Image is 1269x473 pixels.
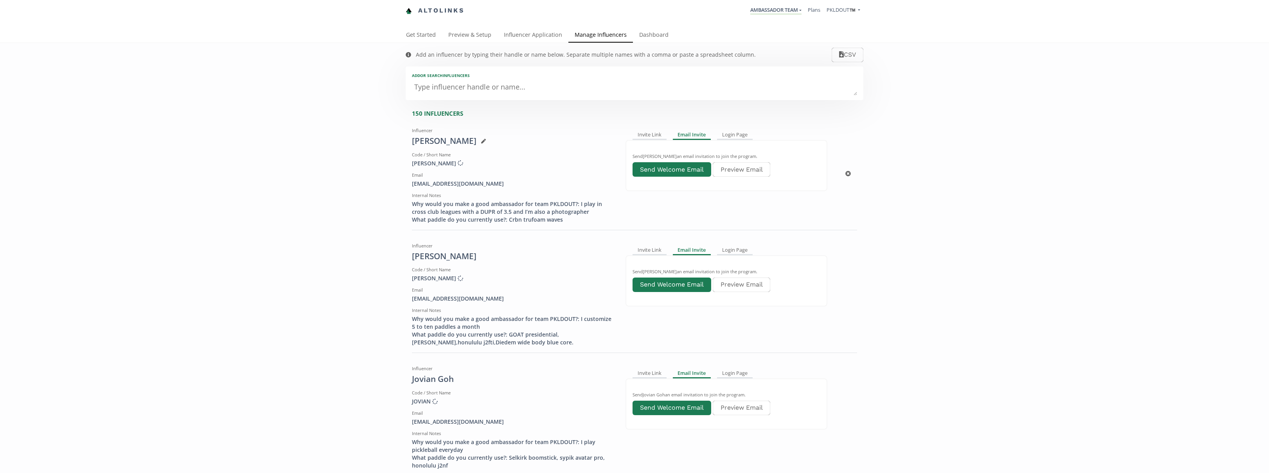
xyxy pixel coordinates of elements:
div: Login Page [717,369,753,378]
div: Email [412,410,614,416]
div: Influencer [412,243,614,249]
div: Invite Link [633,246,667,255]
div: Add or search INFLUENCERS [412,73,857,78]
div: Influencer [412,127,614,134]
div: Invite Link [633,131,667,140]
div: Jovian Goh [412,373,614,385]
div: 150 INFLUENCERS [412,109,863,118]
span: [PERSON_NAME] [412,274,463,282]
div: Email Invite [673,246,711,255]
a: Influencer Application [498,28,568,43]
div: Internal Notes [412,307,614,314]
div: [EMAIL_ADDRESS][DOMAIN_NAME] [412,180,614,188]
div: Why would you make a good ambassador for team PKLDOUT?: I play pickleball everyday What paddle do... [412,438,614,469]
a: AMBASSADOR TEAM [750,6,802,15]
div: Send Jovian Goh an email invitation to join the program. [633,392,820,398]
button: Send Welcome Email [633,401,711,415]
div: Send [PERSON_NAME] an email invitation to join the program. [633,269,820,275]
a: Dashboard [633,28,675,43]
div: Login Page [717,246,753,255]
span: [PERSON_NAME] [412,159,463,167]
div: Internal Notes [412,192,614,199]
button: Preview Email [713,162,770,177]
a: Altolinks [406,4,464,17]
div: Why would you make a good ambassador for team PKLDOUT?: I play in cross club leagues with a DUPR ... [412,200,614,224]
span: JOVIAN [412,398,438,405]
button: CSV [832,48,863,62]
div: [PERSON_NAME] [412,135,614,147]
div: Email [412,287,614,293]
div: Code / Short Name [412,267,614,273]
a: Preview & Setup [442,28,498,43]
div: Influencer [412,365,614,372]
div: Login Page [717,131,753,140]
div: Code / Short Name [412,390,614,396]
div: Send [PERSON_NAME] an email invitation to join the program. [633,153,820,159]
div: Email [412,172,614,178]
div: Add an influencer by typing their handle or name below. Separate multiple names with a comma or p... [416,51,756,59]
a: Plans [808,6,820,13]
a: PKLDOUT™️ [827,6,860,15]
div: [PERSON_NAME] [412,251,614,262]
button: Preview Email [713,401,770,415]
div: Email Invite [673,131,711,140]
div: [EMAIL_ADDRESS][DOMAIN_NAME] [412,418,614,426]
iframe: chat widget [8,8,33,31]
button: Preview Email [713,278,770,292]
div: Why would you make a good ambassador for team PKLDOUT?: I customize 5 to ten paddles a month What... [412,315,614,346]
button: Send Welcome Email [633,278,711,292]
a: Get Started [400,28,442,43]
div: Code / Short Name [412,152,614,158]
div: Invite Link [633,369,667,378]
a: Manage Influencers [568,28,633,43]
img: favicon-32x32.png [406,8,412,14]
div: Internal Notes [412,430,614,437]
span: PKLDOUT™️ [827,6,856,13]
div: [EMAIL_ADDRESS][DOMAIN_NAME] [412,295,614,303]
div: Email Invite [673,369,711,378]
button: Send Welcome Email [633,162,711,177]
